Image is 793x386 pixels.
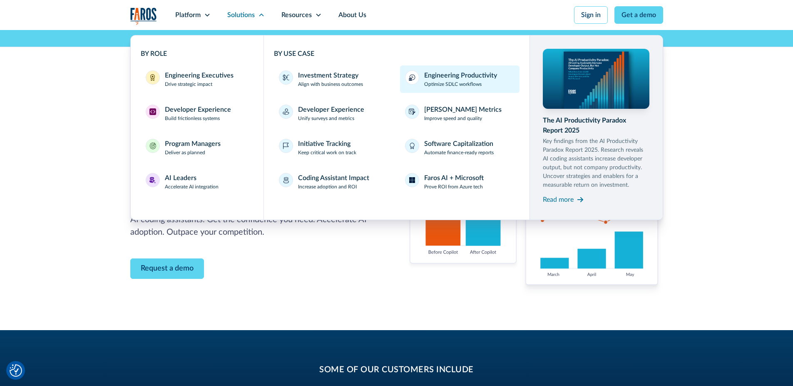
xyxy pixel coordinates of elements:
[165,183,219,190] p: Accelerate AI integration
[165,173,196,183] div: AI Leaders
[400,65,520,93] a: Engineering ProductivityOptimize SDLC workflows
[298,183,357,190] p: Increase adoption and ROI
[141,49,254,59] div: BY ROLE
[274,100,393,127] a: Developer ExperienceUnify surveys and metrics
[165,70,234,80] div: Engineering Executives
[543,49,649,206] a: The AI Productivity Paradox Report 2025Key findings from the AI Productivity Paradox Report 2025....
[274,134,393,161] a: Initiative TrackingKeep critical work on track
[424,139,493,149] div: Software Capitalization
[149,177,156,183] img: AI Leaders
[10,364,22,377] img: Revisit consent button
[424,183,483,190] p: Prove ROI from Azure tech
[298,149,356,156] p: Keep critical work on track
[274,49,520,59] div: BY USE CASE
[149,74,156,81] img: Engineering Executives
[543,137,649,190] p: Key findings from the AI Productivity Paradox Report 2025. Research reveals AI coding assistants ...
[543,115,649,135] div: The AI Productivity Paradox Report 2025
[298,70,358,80] div: Investment Strategy
[298,105,364,115] div: Developer Experience
[424,80,482,88] p: Optimize SDLC workflows
[400,100,520,127] a: [PERSON_NAME] MetricsImprove speed and quality
[130,258,204,279] a: Contact Modal
[298,80,363,88] p: Align with business outcomes
[298,115,354,122] p: Unify surveys and metrics
[130,8,157,25] a: home
[400,134,520,161] a: Software CapitalizationAutomate finance-ready reports
[298,139,351,149] div: Initiative Tracking
[197,363,597,376] h2: some of our customers include
[227,10,255,20] div: Solutions
[149,143,156,149] img: Program Managers
[400,168,520,196] a: Faros AI + MicrosoftProve ROI from Azure tech
[130,30,663,220] nav: Solutions
[141,168,254,196] a: AI LeadersAI LeadersAccelerate AI integration
[574,6,608,24] a: Sign in
[281,10,312,20] div: Resources
[543,195,574,205] div: Read more
[141,100,254,127] a: Developer ExperienceDeveloper ExperienceBuild frictionless systems
[274,168,393,196] a: Coding Assistant ImpactIncrease adoption and ROI
[149,108,156,115] img: Developer Experience
[424,70,497,80] div: Engineering Productivity
[165,139,221,149] div: Program Managers
[424,149,494,156] p: Automate finance-ready reports
[614,6,663,24] a: Get a demo
[165,105,231,115] div: Developer Experience
[175,10,201,20] div: Platform
[165,80,212,88] p: Drive strategic impact
[165,149,205,156] p: Deliver as planned
[274,65,393,93] a: Investment StrategyAlign with business outcomes
[10,364,22,377] button: Cookie Settings
[298,173,369,183] div: Coding Assistant Impact
[130,8,157,25] img: Logo of the analytics and reporting company Faros.
[424,105,502,115] div: [PERSON_NAME] Metrics
[141,134,254,161] a: Program ManagersProgram ManagersDeliver as planned
[165,115,220,122] p: Build frictionless systems
[424,173,484,183] div: Faros AI + Microsoft
[141,65,254,93] a: Engineering ExecutivesEngineering ExecutivesDrive strategic impact
[424,115,482,122] p: Improve speed and quality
